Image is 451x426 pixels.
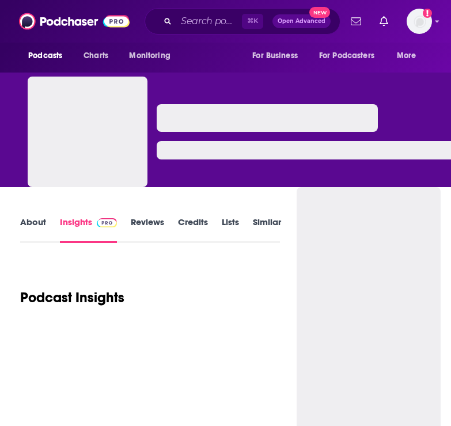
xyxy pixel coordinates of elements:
span: Podcasts [28,48,62,64]
a: Lists [222,216,239,243]
a: Show notifications dropdown [346,12,366,31]
a: About [20,216,46,243]
span: Monitoring [129,48,170,64]
button: open menu [20,45,77,67]
a: Show notifications dropdown [375,12,393,31]
svg: Add a profile image [423,9,432,18]
a: Similar [253,216,281,243]
button: open menu [121,45,185,67]
span: For Business [252,48,298,64]
button: Show profile menu [407,9,432,34]
button: open menu [389,45,431,67]
button: open menu [244,45,312,67]
input: Search podcasts, credits, & more... [176,12,242,31]
button: open menu [312,45,391,67]
img: Podchaser - Follow, Share and Rate Podcasts [19,10,130,32]
span: More [397,48,416,64]
span: Charts [84,48,108,64]
div: Search podcasts, credits, & more... [145,8,340,35]
span: New [309,7,330,18]
span: Open Advanced [278,18,325,24]
a: Reviews [131,216,164,243]
span: ⌘ K [242,14,263,29]
a: InsightsPodchaser Pro [60,216,117,243]
a: Charts [76,45,115,67]
h1: Podcast Insights [20,289,124,306]
a: Credits [178,216,208,243]
span: Logged in as jacruz [407,9,432,34]
span: For Podcasters [319,48,374,64]
button: Open AdvancedNew [272,14,331,28]
img: User Profile [407,9,432,34]
img: Podchaser Pro [97,218,117,227]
